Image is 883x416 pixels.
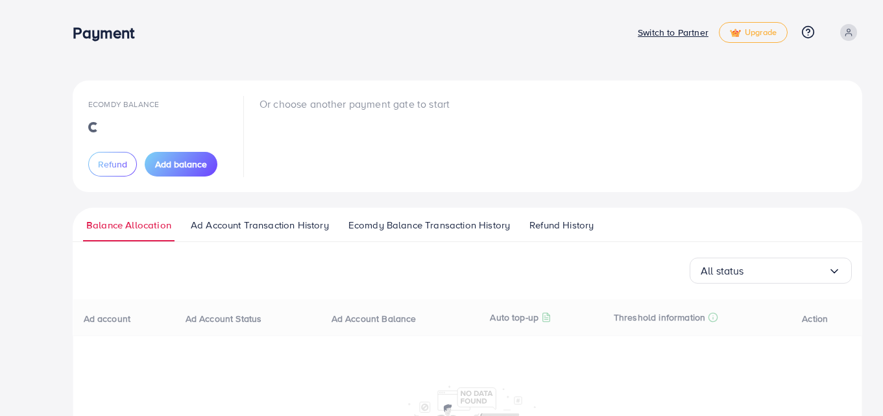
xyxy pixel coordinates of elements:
span: Upgrade [730,28,777,38]
span: Refund History [529,218,594,232]
span: Refund [98,158,127,171]
span: Add balance [155,158,207,171]
span: All status [701,261,744,281]
h3: Payment [73,23,145,42]
img: tick [730,29,741,38]
span: Ecomdy Balance [88,99,159,110]
a: tickUpgrade [719,22,788,43]
span: Ecomdy Balance Transaction History [348,218,510,232]
div: Search for option [690,258,852,284]
span: Balance Allocation [86,218,171,232]
button: Add balance [145,152,217,177]
button: Refund [88,152,137,177]
p: Switch to Partner [638,25,708,40]
span: Ad Account Transaction History [191,218,329,232]
p: Or choose another payment gate to start [260,96,450,112]
input: Search for option [744,261,828,281]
